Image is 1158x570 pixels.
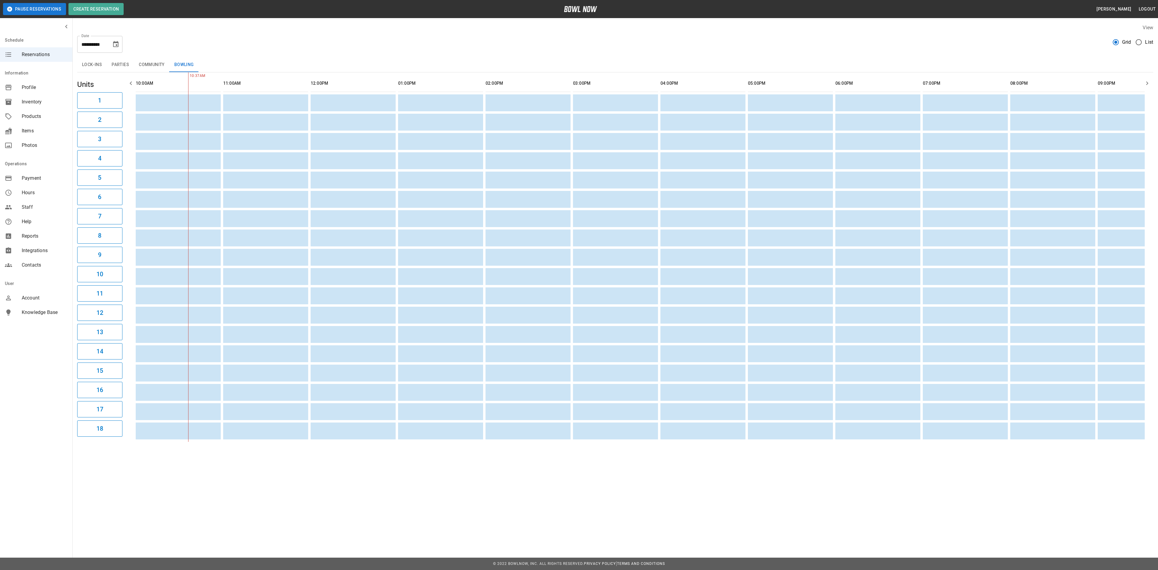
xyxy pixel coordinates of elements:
[98,134,101,144] h6: 3
[77,112,122,128] button: 2
[22,84,68,91] span: Profile
[169,58,199,72] button: Bowling
[96,327,103,337] h6: 13
[22,127,68,135] span: Items
[584,562,616,566] a: Privacy Policy
[96,269,103,279] h6: 10
[98,192,101,202] h6: 6
[98,154,101,163] h6: 4
[1122,39,1131,46] span: Grid
[96,289,103,298] h6: 11
[1145,39,1153,46] span: List
[77,266,122,282] button: 10
[22,218,68,225] span: Help
[77,363,122,379] button: 15
[96,366,103,375] h6: 15
[22,113,68,120] span: Products
[1136,4,1158,15] button: Logout
[96,347,103,356] h6: 14
[77,401,122,417] button: 17
[3,3,66,15] button: Pause Reservations
[77,382,122,398] button: 16
[188,73,190,79] span: 10:37AM
[77,80,122,89] h5: Units
[98,96,101,105] h6: 1
[22,233,68,240] span: Reports
[77,343,122,359] button: 14
[96,424,103,433] h6: 18
[22,204,68,211] span: Staff
[1094,4,1134,15] button: [PERSON_NAME]
[98,173,101,182] h6: 5
[134,58,169,72] button: Community
[617,562,665,566] a: Terms and Conditions
[77,227,122,244] button: 8
[223,75,308,92] th: 11:00AM
[311,75,396,92] th: 12:00PM
[22,51,68,58] span: Reservations
[96,308,103,318] h6: 12
[77,189,122,205] button: 6
[77,420,122,437] button: 18
[136,75,221,92] th: 10:00AM
[564,6,597,12] img: logo
[22,175,68,182] span: Payment
[77,92,122,109] button: 1
[98,115,101,125] h6: 2
[107,58,134,72] button: Parties
[77,305,122,321] button: 12
[77,131,122,147] button: 3
[68,3,124,15] button: Create Reservation
[22,309,68,316] span: Knowledge Base
[77,247,122,263] button: 9
[98,211,101,221] h6: 7
[110,38,122,50] button: Choose date, selected date is Dec 12, 2025
[77,58,1153,72] div: inventory tabs
[22,261,68,269] span: Contacts
[98,250,101,260] h6: 9
[98,231,101,240] h6: 8
[77,169,122,186] button: 5
[77,324,122,340] button: 13
[22,142,68,149] span: Photos
[96,385,103,395] h6: 16
[77,150,122,166] button: 4
[1143,25,1153,30] label: View
[493,562,584,566] span: © 2022 BowlNow, Inc. All Rights Reserved.
[96,404,103,414] h6: 17
[77,208,122,224] button: 7
[77,285,122,302] button: 11
[22,189,68,196] span: Hours
[22,247,68,254] span: Integrations
[22,98,68,106] span: Inventory
[22,294,68,302] span: Account
[77,58,107,72] button: Lock-ins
